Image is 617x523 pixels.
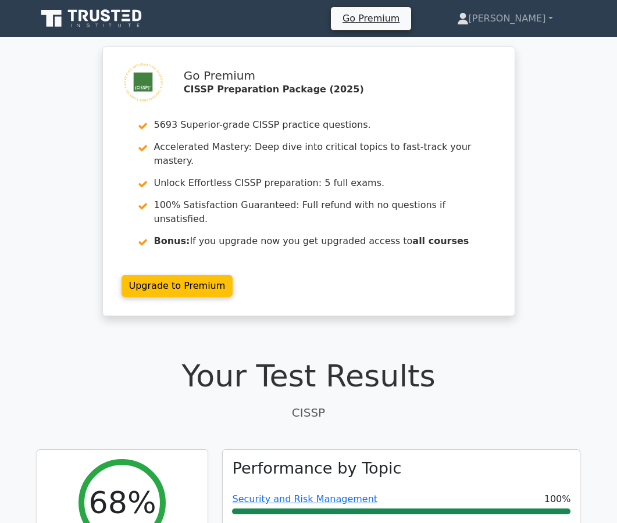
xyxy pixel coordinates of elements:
span: 100% [544,492,571,506]
h1: Your Test Results [37,358,581,395]
h2: 68% [88,485,156,521]
h3: Performance by Topic [232,459,401,478]
a: Security and Risk Management [232,493,377,504]
a: Upgrade to Premium [122,275,233,297]
p: CISSP [37,404,581,421]
a: Go Premium [336,10,406,26]
a: [PERSON_NAME] [429,7,581,30]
